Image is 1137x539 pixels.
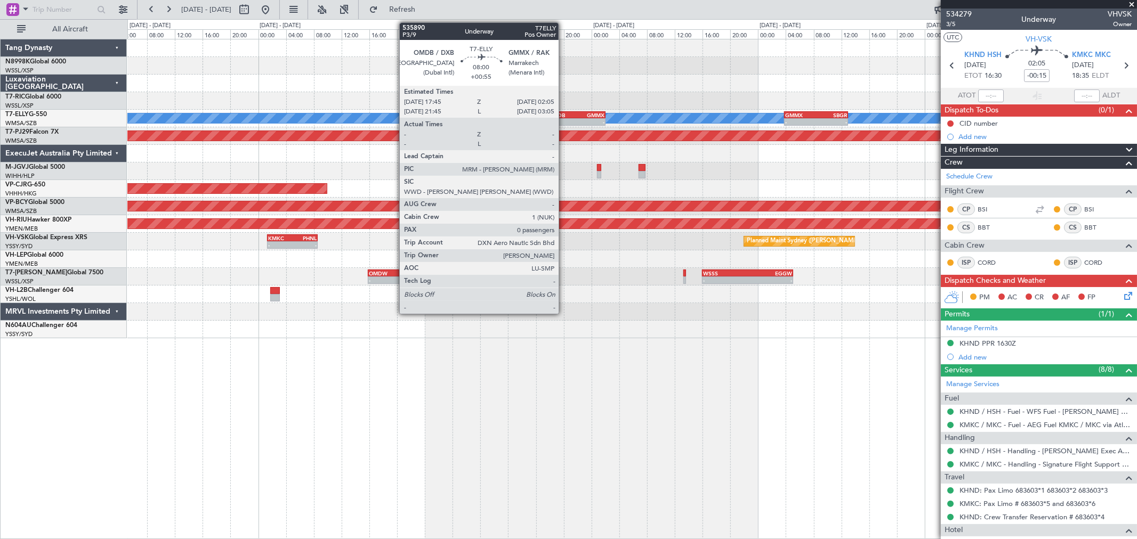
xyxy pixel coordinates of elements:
[268,242,292,248] div: -
[842,29,869,39] div: 12:00
[964,71,982,81] span: ETOT
[5,129,29,135] span: T7-PJ29
[946,379,999,390] a: Manage Services
[760,21,801,30] div: [DATE] - [DATE]
[536,29,564,39] div: 16:00
[1092,71,1109,81] span: ELDT
[5,295,36,303] a: YSHL/WOL
[1108,9,1132,20] span: VHVSK
[959,119,998,128] div: CID number
[230,29,258,39] div: 20:00
[1072,71,1089,81] span: 18:35
[958,91,975,101] span: ATOT
[369,270,393,276] div: OMDW
[175,29,203,39] div: 12:00
[1007,292,1017,303] span: AC
[1084,258,1108,267] a: CORD
[814,29,842,39] div: 08:00
[130,21,171,30] div: [DATE] - [DATE]
[816,112,847,118] div: SBGR
[785,112,816,118] div: GMMX
[1061,292,1070,303] span: AF
[5,59,30,65] span: N8998K
[959,407,1132,416] a: KHND / HSH - Fuel - WFS Fuel - [PERSON_NAME] Exec KHND / HSH (EJ Asia Only)
[1108,20,1132,29] span: Owner
[5,94,61,100] a: T7-RICGlobal 6000
[945,393,959,405] span: Fuel
[1064,222,1082,233] div: CS
[964,50,1002,61] span: KHND HSH
[5,199,28,206] span: VP-BCY
[945,308,970,321] span: Permits
[5,225,38,233] a: YMEN/MEB
[453,29,480,39] div: 04:00
[964,60,986,71] span: [DATE]
[1072,60,1094,71] span: [DATE]
[397,29,425,39] div: 20:00
[1099,104,1114,116] span: (0/1)
[5,59,66,65] a: N8998KGlobal 6000
[945,275,1046,287] span: Dispatch Checks and Weather
[393,277,418,283] div: -
[925,29,953,39] div: 00:00
[747,233,870,249] div: Planned Maint Sydney ([PERSON_NAME] Intl)
[675,29,703,39] div: 12:00
[5,129,59,135] a: T7-PJ29Falcon 7X
[5,242,33,250] a: YSSY/SYD
[5,234,87,241] a: VH-VSKGlobal Express XRS
[5,217,27,223] span: VH-RIU
[958,132,1132,141] div: Add new
[480,29,508,39] div: 08:00
[1084,223,1108,232] a: BBT
[5,217,71,223] a: VH-RIUHawker 800XP
[380,6,425,13] span: Refresh
[292,235,316,241] div: PHNL
[5,269,67,276] span: T7-[PERSON_NAME]
[5,164,29,170] span: M-JGVJ
[508,29,536,39] div: 12:00
[5,182,27,188] span: VP-CJR
[945,432,975,444] span: Handling
[978,89,1004,102] input: --:--
[203,29,230,39] div: 16:00
[292,242,316,248] div: -
[748,270,792,276] div: EGGW
[1099,364,1114,375] span: (8/8)
[978,205,1002,214] a: BSI
[946,9,972,20] span: 534279
[5,190,37,198] a: VHHH/HKG
[703,29,730,39] div: 16:00
[5,172,35,180] a: WIHH/HLP
[985,71,1002,81] span: 16:30
[816,119,847,125] div: -
[869,29,897,39] div: 16:00
[592,29,619,39] div: 00:00
[944,32,962,42] button: UTC
[959,512,1104,521] a: KHND: Crew Transfer Reservation # 683603*4
[5,269,103,276] a: T7-[PERSON_NAME]Global 7500
[5,330,33,338] a: YSSY/SYD
[5,252,27,258] span: VH-LEP
[945,240,985,252] span: Cabin Crew
[5,137,37,145] a: WMSA/SZB
[369,277,393,283] div: -
[647,29,675,39] div: 08:00
[1064,257,1082,268] div: ISP
[957,257,975,268] div: ISP
[1035,292,1044,303] span: CR
[946,323,998,334] a: Manage Permits
[5,287,28,293] span: VH-L2B
[5,199,64,206] a: VP-BCYGlobal 5000
[945,364,972,377] span: Services
[5,164,65,170] a: M-JGVJGlobal 5000
[959,446,1132,455] a: KHND / HSH - Handling - [PERSON_NAME] Exec Arpt KHND / HSH
[5,102,34,110] a: WSSL/XSP
[786,29,813,39] div: 04:00
[5,322,77,329] a: N604AUChallenger 604
[5,67,34,75] a: WSSL/XSP
[785,119,816,125] div: -
[945,185,984,198] span: Flight Crew
[5,287,74,293] a: VH-L2BChallenger 604
[393,270,418,276] div: WSSL
[5,234,29,241] span: VH-VSK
